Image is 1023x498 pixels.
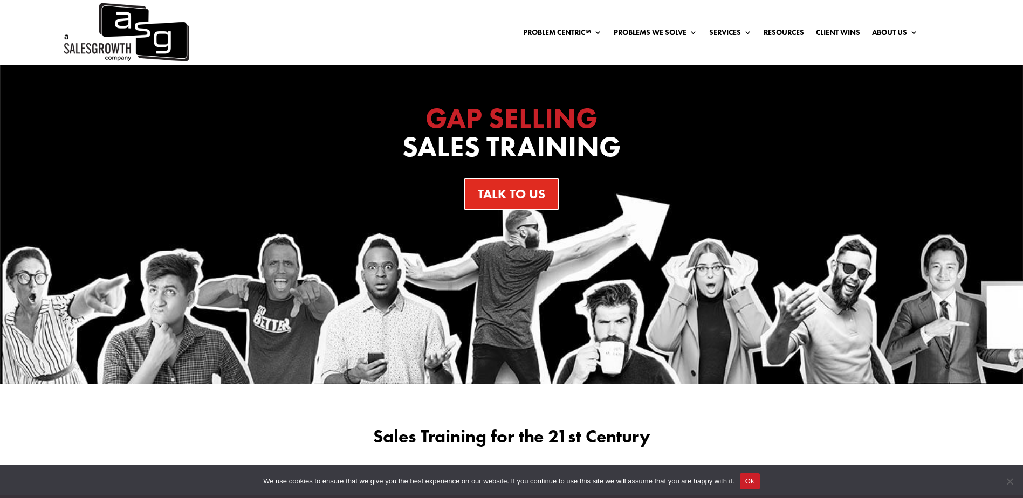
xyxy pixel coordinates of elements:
span: No [1004,476,1015,487]
button: Ok [740,473,760,489]
span: We use cookies to ensure that we give you the best experience on our website. If you continue to ... [263,476,734,487]
a: Talk To Us [464,178,559,210]
span: GAP SELLING [425,100,598,136]
a: Resources [764,29,804,40]
a: Problem Centric™ [523,29,602,40]
a: About Us [872,29,918,40]
a: Client Wins [816,29,860,40]
span: Sales Training for the 21st Century [373,425,650,448]
a: Services [709,29,752,40]
a: Problems We Solve [614,29,697,40]
h1: Sales Training [296,104,727,167]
